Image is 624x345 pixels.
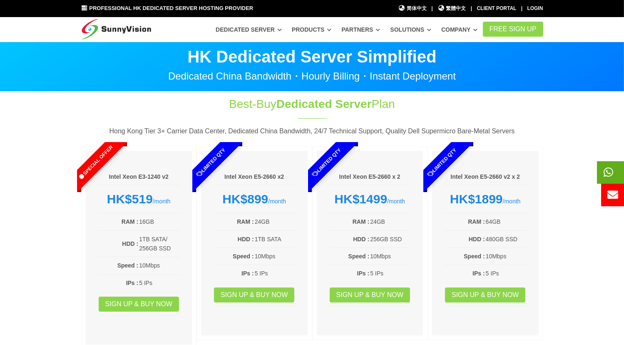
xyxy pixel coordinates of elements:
[291,127,361,197] span: Limited Qty
[431,5,433,12] li: |
[81,126,543,137] p: Hong Kong Tier 3+ Carrier Data Center, Dedicated China Bandwidth, 24/7 Technical Support, Quality...
[254,251,295,261] td: 10Mbps
[370,234,410,244] td: 256GB SSD
[292,22,332,37] a: Products
[139,217,179,227] td: 16GB
[450,192,503,206] strong: HK$1899
[471,5,472,12] li: |
[485,217,526,227] td: 64GB
[342,22,380,37] a: Partners
[81,71,543,81] p: Dedicated China Bandwidth・Hourly Billing・Instant Deployment
[357,270,370,277] b: IPs :
[469,236,485,242] b: HDD :
[353,218,369,225] b: RAM :
[241,270,254,277] b: IPs :
[176,127,246,197] span: Limited Qty
[139,234,179,254] td: 1TB SATA/ 256GB SSD
[483,22,543,37] a: FREE Sign Up
[254,268,295,278] td: 5 IPs
[527,5,543,11] a: Login
[81,48,543,65] p: HK Dedicated Server Simplified
[521,5,522,12] li: |
[126,280,139,286] b: IPs :
[233,253,254,260] b: Speed :
[254,217,295,227] td: 24GB
[485,234,526,244] td: 480GB SSD
[174,96,451,112] h1: Best-Buy Plan
[139,278,179,288] td: 5 IPs
[445,173,526,181] h6: Intel Xeon E5-2660 v2 x 2
[329,192,411,207] div: /month
[485,268,526,278] td: 5 IPs
[441,22,478,37] a: Company
[464,253,485,260] b: Speed :
[222,192,268,206] strong: HK$899
[334,192,387,206] strong: HK$1499
[122,218,138,225] b: RAM :
[216,22,282,37] a: Dedicated Server
[370,268,410,278] td: 5 IPs
[438,5,466,12] a: 繁體中文
[398,5,427,12] a: 简体中文
[98,173,180,181] h6: Intel Xeon E3-1240 v2
[445,192,526,207] div: /month
[139,260,179,270] td: 10Mbps
[276,97,372,110] span: Dedicated Server
[117,262,139,269] b: Speed :
[122,240,138,247] b: HDD :
[370,251,410,261] td: 10Mbps
[445,287,525,302] a: Sign up & Buy Now
[238,236,254,242] b: HDD :
[329,173,411,181] h6: Intel Xeon E5-2660 x 2
[214,192,295,207] div: /month
[468,218,485,225] b: RAM :
[330,287,410,302] a: Sign up & Buy Now
[477,5,517,11] a: Client Portal
[407,127,477,197] span: Limited Qty
[485,251,526,261] td: 10Mbps
[472,270,485,277] b: IPs :
[237,218,254,225] b: RAM :
[254,234,295,244] td: 1TB SATA
[370,217,410,227] td: 24GB
[214,287,294,302] a: Sign up & Buy Now
[353,236,369,242] b: HDD :
[107,192,153,206] strong: HK$519
[60,127,130,197] span: Special Offer
[98,192,180,207] div: /month
[390,22,431,37] a: Solutions
[89,5,253,11] span: Professional HK Dedicated Server Hosting Provider
[99,297,179,312] a: Sign up & Buy Now
[348,253,370,260] b: Speed :
[214,173,295,181] h6: Intel Xeon E5-2660 x2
